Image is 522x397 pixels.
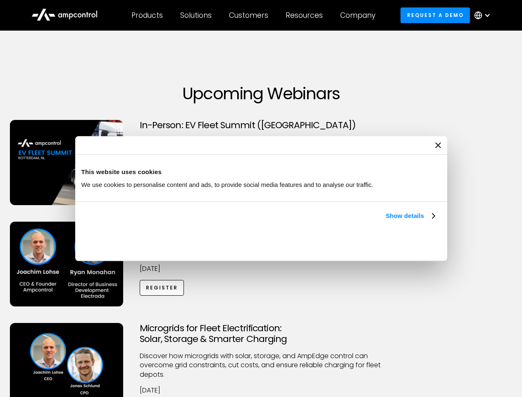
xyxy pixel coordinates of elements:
[229,11,268,20] div: Customers
[180,11,212,20] div: Solutions
[140,120,383,131] h3: In-Person: EV Fleet Summit ([GEOGRAPHIC_DATA])
[10,84,512,103] h1: Upcoming Webinars
[286,11,323,20] div: Resources
[81,181,374,188] span: We use cookies to personalise content and ads, to provide social media features and to analyse ou...
[81,167,441,177] div: This website uses cookies
[435,142,441,148] button: Close banner
[340,11,375,20] div: Company
[140,280,184,295] a: Register
[400,7,470,23] a: Request a demo
[140,352,383,379] p: Discover how microgrids with solar, storage, and AmpEdge control can overcome grid constraints, c...
[140,386,383,395] p: [DATE]
[386,211,434,221] a: Show details
[140,323,383,345] h3: Microgrids for Fleet Electrification: Solar, Storage & Smarter Charging
[319,230,438,254] button: Okay
[140,264,383,273] p: [DATE]
[131,11,163,20] div: Products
